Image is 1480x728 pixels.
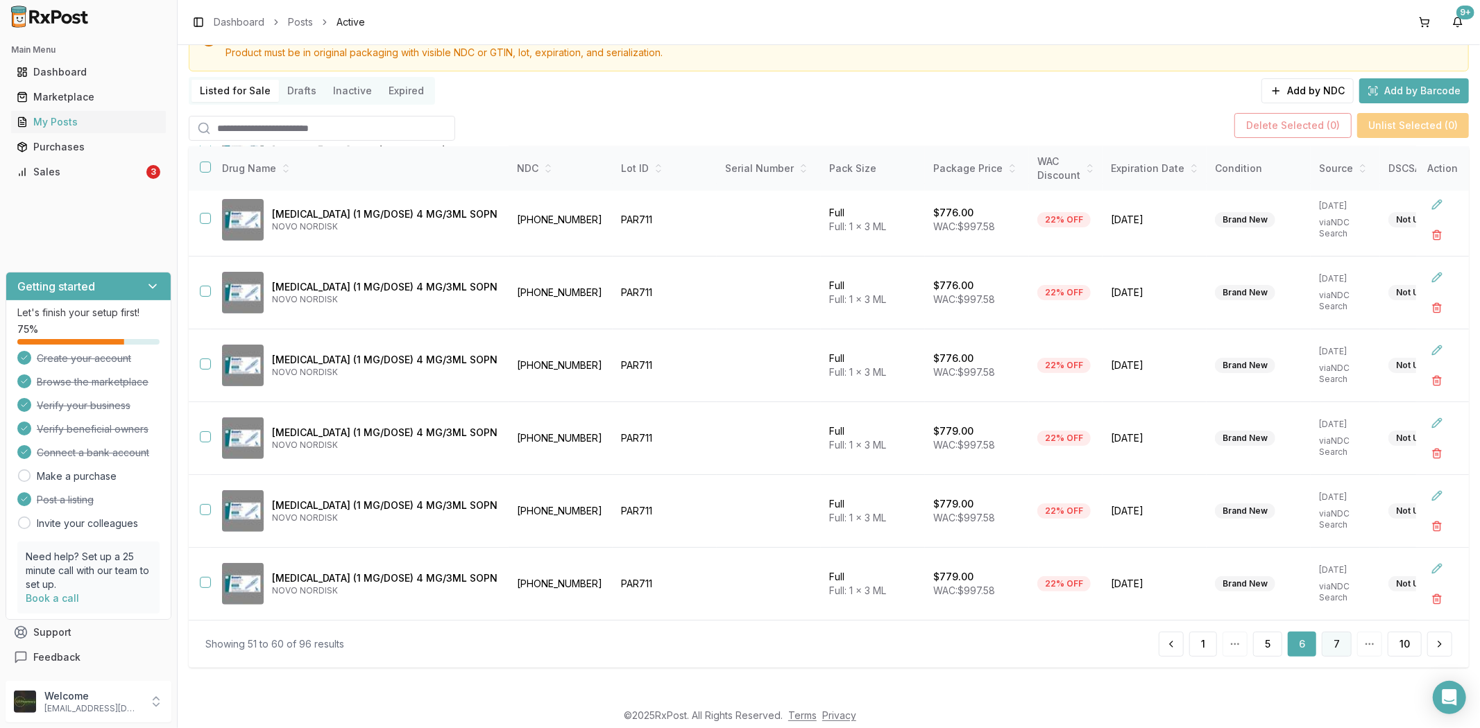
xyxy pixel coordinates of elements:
div: 9+ [1456,6,1474,19]
p: [MEDICAL_DATA] (1 MG/DOSE) 4 MG/3ML SOPN [272,353,497,367]
p: NOVO NORDISK [272,585,497,596]
span: WAC: $997.58 [933,366,995,378]
div: NDC [517,162,604,175]
button: My Posts [6,111,171,133]
button: Delete [1424,587,1449,612]
span: Full: 1 x 3 ML [829,439,886,451]
span: WAC: $997.58 [933,439,995,451]
div: 3 [146,165,160,179]
div: Sales [17,165,144,179]
td: [PHONE_NUMBER] [509,257,613,329]
p: via NDC Search [1319,581,1372,603]
td: [PHONE_NUMBER] [509,402,613,475]
a: 1 [1189,632,1217,657]
p: via NDC Search [1319,363,1372,385]
button: 5 [1253,632,1282,657]
p: via NDC Search [1319,508,1372,530]
span: Connect a bank account [37,446,149,460]
a: Marketplace [11,85,166,110]
a: Posts [288,15,313,29]
span: [DATE] [1111,431,1198,445]
div: Brand New [1215,285,1275,300]
div: 22% OFF [1037,285,1091,300]
th: Condition [1207,146,1311,191]
div: 22% OFF [1037,358,1091,373]
p: NOVO NORDISK [272,512,497,523]
p: [DATE] [1319,273,1372,284]
td: Full [821,184,925,257]
span: Full: 1 x 3 ML [829,220,886,232]
div: Not Uploaded [1388,431,1461,446]
span: Full: 1 x 3 ML [829,366,886,378]
a: Invite your colleagues [37,517,138,530]
a: Book a call [26,592,79,604]
img: User avatar [14,691,36,713]
a: Purchases [11,135,166,159]
div: 22% OFF [1037,431,1091,446]
p: NOVO NORDISK [272,367,497,378]
span: [DATE] [1111,577,1198,591]
span: WAC: $997.58 [933,584,995,596]
p: via NDC Search [1319,435,1372,458]
p: [MEDICAL_DATA] (1 MG/DOSE) 4 MG/3ML SOPN [272,207,497,221]
div: Not Uploaded [1388,576,1461,591]
td: Full [821,257,925,329]
button: Support [6,620,171,645]
button: Expired [380,80,432,102]
button: Add by NDC [1261,78,1354,103]
button: Edit [1424,556,1449,581]
div: Marketplace [17,90,160,104]
div: Drug Name [222,162,497,175]
button: Edit [1424,192,1449,217]
p: NOVO NORDISK [272,221,497,232]
button: Purchases [6,136,171,158]
span: Verify beneficial owners [37,422,148,436]
span: [DATE] [1111,286,1198,300]
img: Ozempic (1 MG/DOSE) 4 MG/3ML SOPN [222,417,264,459]
span: Post a listing [37,493,94,507]
p: $779.00 [933,497,973,511]
span: Full: 1 x 3 ML [829,584,886,596]
div: Not Uploaded [1388,358,1461,373]
button: Delete [1424,295,1449,320]
span: Verify your business [37,399,130,413]
td: Full [821,548,925,621]
h3: Getting started [17,278,95,295]
span: [DATE] [1111,213,1198,227]
button: Marketplace [6,86,171,108]
p: [EMAIL_ADDRESS][DOMAIN_NAME] [44,703,141,714]
p: [DATE] [1319,564,1372,575]
a: Privacy [822,709,856,721]
span: Browse the marketplace [37,375,148,389]
td: PAR711 [613,257,717,329]
div: Brand New [1215,212,1275,227]
p: Welcome [44,689,141,703]
p: $779.00 [933,570,973,584]
button: Delete [1424,223,1449,248]
p: via NDC Search [1319,217,1372,239]
button: Add by Barcode [1359,78,1469,103]
p: [MEDICAL_DATA] (1 MG/DOSE) 4 MG/3ML SOPN [272,280,497,294]
div: Source [1319,162,1372,175]
div: Brand New [1215,576,1275,591]
button: Edit [1424,338,1449,363]
span: Full: 1 x 3 ML [829,512,886,523]
button: 10 [1388,632,1422,657]
div: My Posts [17,115,160,129]
p: [DATE] [1319,419,1372,430]
p: Need help? Set up a 25 minute call with our team to set up. [26,550,151,591]
button: Listed for Sale [192,80,279,102]
button: Feedback [6,645,171,670]
button: Edit [1424,265,1449,290]
div: Lot ID [621,162,708,175]
div: 22% OFF [1037,576,1091,591]
span: Full: 1 x 3 ML [829,293,886,305]
div: Showing 51 to 60 of 96 results [205,637,344,651]
p: [DATE] [1319,200,1372,211]
td: Full [821,402,925,475]
p: Let's finish your setup first! [17,306,160,320]
td: PAR711 [613,475,717,548]
td: [PHONE_NUMBER] [509,548,613,621]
